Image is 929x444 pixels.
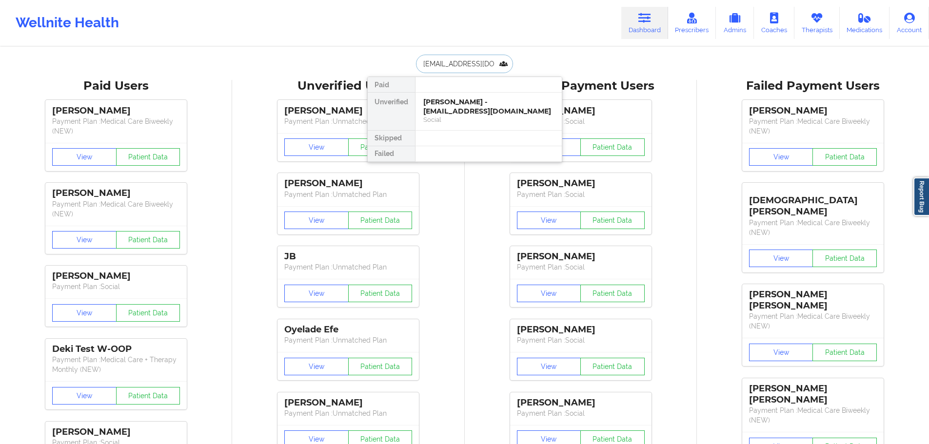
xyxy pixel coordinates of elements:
[116,387,180,405] button: Patient Data
[812,344,877,361] button: Patient Data
[749,344,813,361] button: View
[749,311,877,331] p: Payment Plan : Medical Care Biweekly (NEW)
[749,105,877,116] div: [PERSON_NAME]
[517,178,645,189] div: [PERSON_NAME]
[517,212,581,229] button: View
[284,335,412,345] p: Payment Plan : Unmatched Plan
[348,358,413,375] button: Patient Data
[284,251,412,262] div: JB
[889,7,929,39] a: Account
[794,7,840,39] a: Therapists
[749,383,877,405] div: [PERSON_NAME] [PERSON_NAME]
[621,7,668,39] a: Dashboard
[840,7,890,39] a: Medications
[284,178,412,189] div: [PERSON_NAME]
[517,335,645,345] p: Payment Plan : Social
[517,190,645,199] p: Payment Plan : Social
[517,324,645,335] div: [PERSON_NAME]
[517,358,581,375] button: View
[284,358,349,375] button: View
[749,148,813,166] button: View
[284,285,349,302] button: View
[517,251,645,262] div: [PERSON_NAME]
[517,408,645,418] p: Payment Plan : Social
[284,190,412,199] p: Payment Plan : Unmatched Plan
[749,289,877,311] div: [PERSON_NAME] [PERSON_NAME]
[716,7,754,39] a: Admins
[284,116,412,126] p: Payment Plan : Unmatched Plan
[239,78,457,94] div: Unverified Users
[517,285,581,302] button: View
[116,231,180,249] button: Patient Data
[284,262,412,272] p: Payment Plan : Unmatched Plan
[52,304,117,322] button: View
[52,387,117,405] button: View
[472,78,690,94] div: Skipped Payment Users
[348,212,413,229] button: Patient Data
[368,93,415,131] div: Unverified
[52,355,180,374] p: Payment Plan : Medical Care + Therapy Monthly (NEW)
[52,105,180,116] div: [PERSON_NAME]
[749,188,877,217] div: [DEMOGRAPHIC_DATA][PERSON_NAME]
[517,262,645,272] p: Payment Plan : Social
[517,116,645,126] p: Payment Plan : Social
[284,324,412,335] div: Oyelade Efe
[52,270,180,282] div: [PERSON_NAME]
[749,218,877,237] p: Payment Plan : Medical Care Biweekly (NEW)
[704,78,922,94] div: Failed Payment Users
[52,426,180,438] div: [PERSON_NAME]
[517,397,645,408] div: [PERSON_NAME]
[580,358,645,375] button: Patient Data
[284,105,412,116] div: [PERSON_NAME]
[52,148,117,166] button: View
[284,397,412,408] div: [PERSON_NAME]
[368,77,415,93] div: Paid
[52,116,180,136] p: Payment Plan : Medical Care Biweekly (NEW)
[368,146,415,162] div: Failed
[423,116,554,124] div: Social
[749,250,813,267] button: View
[749,116,877,136] p: Payment Plan : Medical Care Biweekly (NEW)
[913,177,929,216] a: Report Bug
[52,188,180,199] div: [PERSON_NAME]
[348,138,413,156] button: Patient Data
[348,285,413,302] button: Patient Data
[284,212,349,229] button: View
[580,285,645,302] button: Patient Data
[7,78,225,94] div: Paid Users
[284,408,412,418] p: Payment Plan : Unmatched Plan
[668,7,716,39] a: Prescribers
[580,212,645,229] button: Patient Data
[116,304,180,322] button: Patient Data
[749,405,877,425] p: Payment Plan : Medical Care Biweekly (NEW)
[754,7,794,39] a: Coaches
[517,105,645,116] div: [PERSON_NAME]
[52,199,180,219] p: Payment Plan : Medical Care Biweekly (NEW)
[116,148,180,166] button: Patient Data
[52,282,180,291] p: Payment Plan : Social
[580,138,645,156] button: Patient Data
[52,231,117,249] button: View
[423,97,554,116] div: [PERSON_NAME] - [EMAIL_ADDRESS][DOMAIN_NAME]
[812,148,877,166] button: Patient Data
[52,344,180,355] div: Deki Test W-OOP
[812,250,877,267] button: Patient Data
[368,131,415,146] div: Skipped
[284,138,349,156] button: View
